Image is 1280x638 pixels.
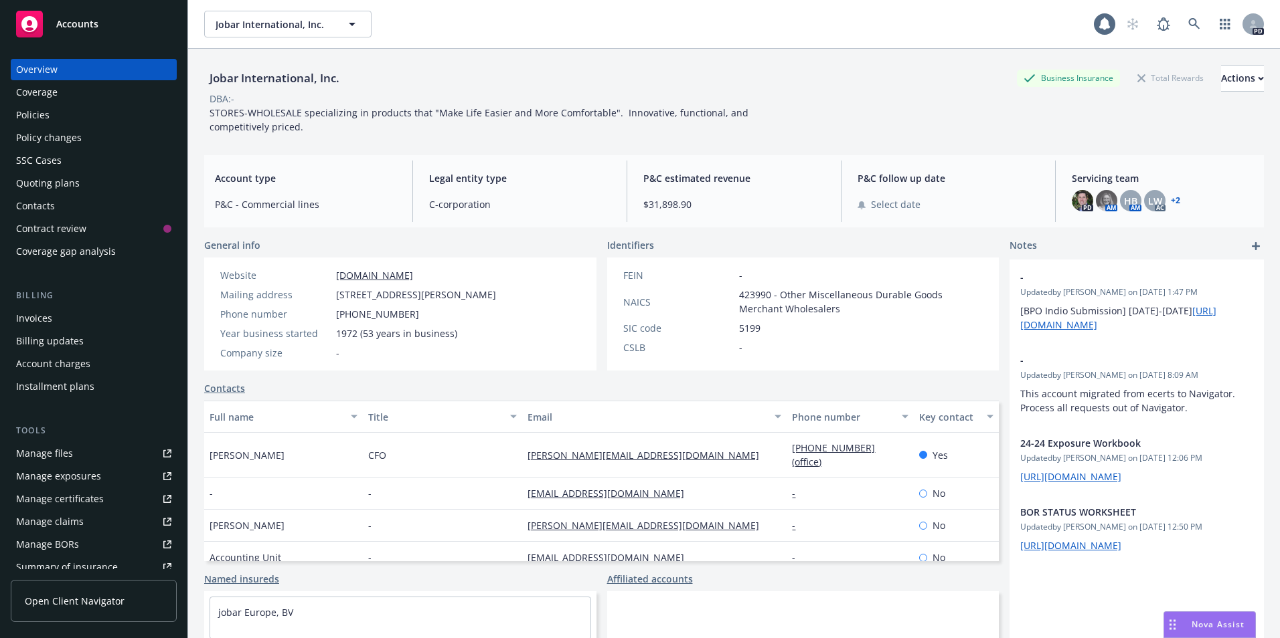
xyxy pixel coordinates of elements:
[1148,194,1162,208] span: LW
[792,441,875,468] a: [PHONE_NUMBER] (office)
[1020,505,1218,519] span: BOR STATUS WORKSHEET
[1020,521,1253,533] span: Updated by [PERSON_NAME] on [DATE] 12:50 PM
[792,487,806,500] a: -
[11,59,177,80] a: Overview
[11,443,177,464] a: Manage files
[210,410,343,424] div: Full name
[1096,190,1117,211] img: photo
[16,556,118,578] div: Summary of insurance
[1010,259,1264,342] div: -Updatedby [PERSON_NAME] on [DATE] 1:47 PM[BPO Indio Submission] [DATE]-[DATE][URL][DOMAIN_NAME]
[363,401,522,433] button: Title
[16,195,55,217] div: Contacts
[16,443,73,464] div: Manage files
[1212,11,1238,37] a: Switch app
[623,295,734,309] div: NAICS
[1131,70,1210,86] div: Total Rewards
[1072,171,1253,185] span: Servicing team
[210,486,213,500] span: -
[336,346,339,360] span: -
[11,488,177,510] a: Manage certificates
[16,376,94,397] div: Installment plans
[1020,387,1238,414] span: This account migrated from ecerts to Navigator. Process all requests out of Navigator.
[215,171,396,185] span: Account type
[1020,369,1253,381] span: Updated by [PERSON_NAME] on [DATE] 8:09 AM
[623,268,734,282] div: FEIN
[368,410,501,424] div: Title
[1124,194,1137,208] span: HB
[528,519,770,532] a: [PERSON_NAME][EMAIL_ADDRESS][DOMAIN_NAME]
[220,288,331,302] div: Mailing address
[11,82,177,103] a: Coverage
[16,150,62,171] div: SSC Cases
[1192,619,1245,630] span: Nova Assist
[739,340,742,354] span: -
[210,92,234,106] div: DBA: -
[11,465,177,487] span: Manage exposures
[1020,470,1121,483] a: [URL][DOMAIN_NAME]
[11,289,177,302] div: Billing
[210,550,281,564] span: Accounting Unit
[787,401,914,433] button: Phone number
[336,269,413,282] a: [DOMAIN_NAME]
[16,82,58,103] div: Coverage
[429,171,611,185] span: Legal entity type
[1017,70,1120,86] div: Business Insurance
[368,486,372,500] span: -
[11,556,177,578] a: Summary of insurance
[933,486,945,500] span: No
[919,410,979,424] div: Key contact
[368,448,386,462] span: CFO
[1020,539,1121,552] a: [URL][DOMAIN_NAME]
[16,59,58,80] div: Overview
[204,70,345,87] div: Jobar International, Inc.
[336,288,496,302] span: [STREET_ADDRESS][PERSON_NAME]
[528,487,695,500] a: [EMAIL_ADDRESS][DOMAIN_NAME]
[1020,286,1253,298] span: Updated by [PERSON_NAME] on [DATE] 1:47 PM
[1010,238,1037,254] span: Notes
[204,381,245,395] a: Contacts
[1150,11,1177,37] a: Report a Bug
[914,401,999,433] button: Key contact
[204,11,372,37] button: Jobar International, Inc.
[1020,353,1218,367] span: -
[858,171,1039,185] span: P&C follow up date
[1171,197,1180,205] a: +2
[739,268,742,282] span: -
[11,218,177,239] a: Contract review
[220,268,331,282] div: Website
[368,518,372,532] span: -
[1020,270,1218,284] span: -
[1248,238,1264,254] a: add
[16,353,90,375] div: Account charges
[220,326,331,340] div: Year business started
[1020,436,1218,450] span: 24-24 Exposure Workbook
[16,308,52,329] div: Invoices
[792,519,806,532] a: -
[11,534,177,555] a: Manage BORs
[11,424,177,437] div: Tools
[16,534,79,555] div: Manage BORs
[1221,66,1264,91] div: Actions
[16,488,104,510] div: Manage certificates
[16,173,80,194] div: Quoting plans
[1181,11,1208,37] a: Search
[11,127,177,148] a: Policy changes
[11,104,177,126] a: Policies
[16,330,84,352] div: Billing updates
[528,551,695,564] a: [EMAIL_ADDRESS][DOMAIN_NAME]
[623,340,734,354] div: CSLB
[11,308,177,329] a: Invoices
[792,410,894,424] div: Phone number
[16,104,50,126] div: Policies
[25,594,125,608] span: Open Client Navigator
[1010,494,1264,563] div: BOR STATUS WORKSHEETUpdatedby [PERSON_NAME] on [DATE] 12:50 PM[URL][DOMAIN_NAME]
[56,19,98,29] span: Accounts
[11,330,177,352] a: Billing updates
[739,288,983,316] span: 423990 - Other Miscellaneous Durable Goods Merchant Wholesalers
[11,376,177,397] a: Installment plans
[429,197,611,211] span: C-corporation
[1072,190,1093,211] img: photo
[11,241,177,262] a: Coverage gap analysis
[336,307,419,321] span: [PHONE_NUMBER]
[218,606,293,619] a: jobar Europe, BV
